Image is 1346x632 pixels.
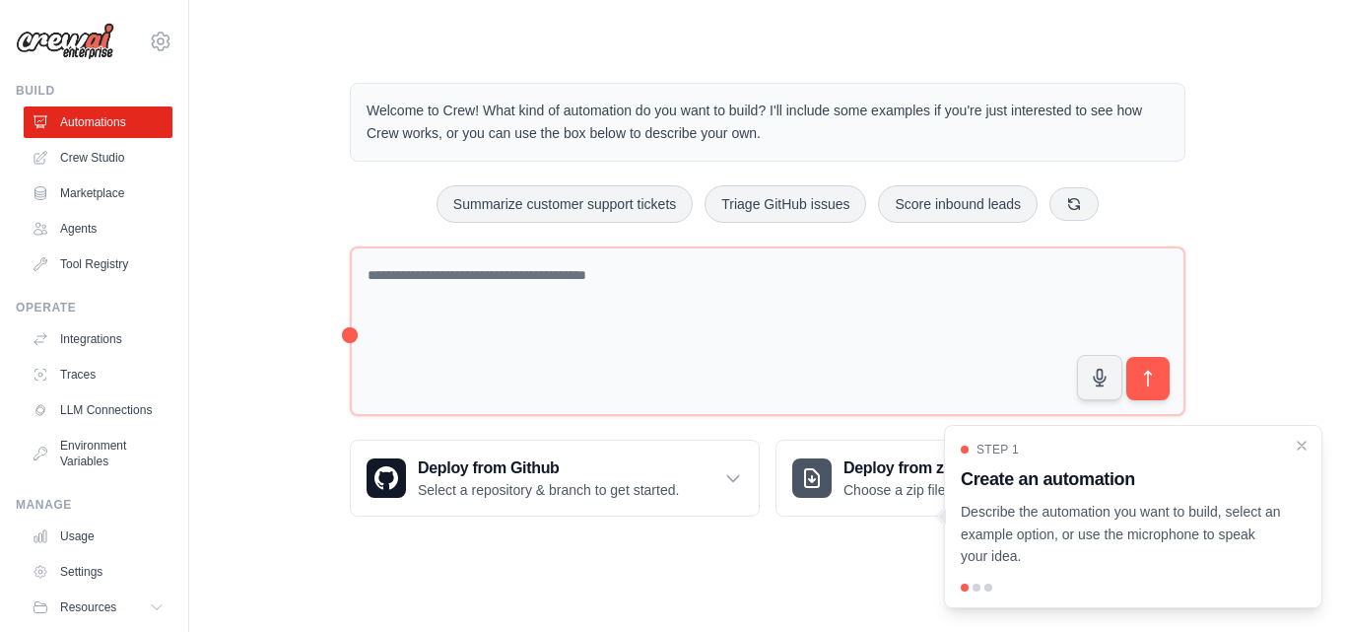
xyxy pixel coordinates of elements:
[24,394,172,426] a: LLM Connections
[24,248,172,280] a: Tool Registry
[16,300,172,316] div: Operate
[1294,438,1310,454] button: Close walkthrough
[24,142,172,174] a: Crew Studio
[437,185,693,223] button: Summarize customer support tickets
[24,592,172,623] button: Resources
[60,599,116,615] span: Resources
[843,480,1010,500] p: Choose a zip file to upload.
[878,185,1038,223] button: Score inbound leads
[24,430,172,477] a: Environment Variables
[24,323,172,355] a: Integrations
[705,185,866,223] button: Triage GitHub issues
[976,442,1019,457] span: Step 1
[24,213,172,245] a: Agents
[16,23,114,60] img: Logo
[418,480,679,500] p: Select a repository & branch to get started.
[16,83,172,99] div: Build
[24,521,172,552] a: Usage
[24,359,172,390] a: Traces
[367,100,1169,145] p: Welcome to Crew! What kind of automation do you want to build? I'll include some examples if you'...
[16,497,172,513] div: Manage
[843,456,1010,480] h3: Deploy from zip file
[24,556,172,588] a: Settings
[24,177,172,209] a: Marketplace
[1247,537,1346,632] iframe: Chat Widget
[961,501,1282,568] p: Describe the automation you want to build, select an example option, or use the microphone to spe...
[418,456,679,480] h3: Deploy from Github
[961,465,1282,493] h3: Create an automation
[24,106,172,138] a: Automations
